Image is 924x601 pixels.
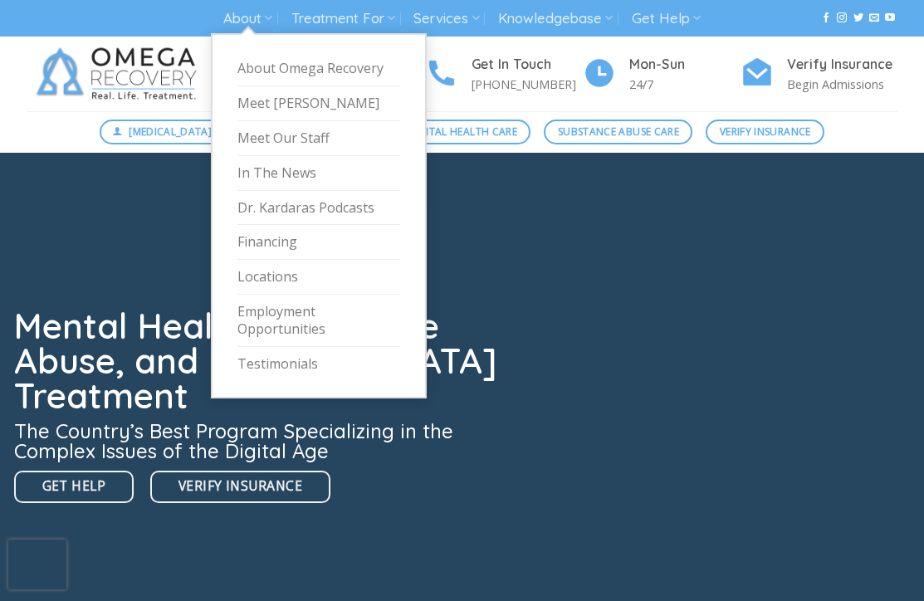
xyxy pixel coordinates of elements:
[787,75,898,94] p: Begin Admissions
[885,12,895,24] a: Follow on YouTube
[237,260,400,295] a: Locations
[237,225,400,260] a: Financing
[14,421,507,461] h3: The Country’s Best Program Specializing in the Complex Issues of the Digital Age
[498,3,613,34] a: Knowledgebase
[720,124,811,139] span: Verify Insurance
[821,12,831,24] a: Follow on Facebook
[27,37,213,111] img: Omega Recovery
[787,54,898,76] h4: Verify Insurance
[8,540,66,589] iframe: reCAPTCHA
[413,3,479,34] a: Services
[394,120,530,144] a: Mental Health Care
[558,124,679,139] span: Substance Abuse Care
[237,156,400,191] a: In The News
[14,309,507,413] h1: Mental Health, Substance Abuse, and [MEDICAL_DATA] Treatment
[237,295,400,347] a: Employment Opportunities
[408,124,517,139] span: Mental Health Care
[706,120,824,144] a: Verify Insurance
[237,121,400,156] a: Meet Our Staff
[129,124,212,139] span: [MEDICAL_DATA]
[837,12,847,24] a: Follow on Instagram
[472,75,583,94] p: [PHONE_NUMBER]
[237,51,400,86] a: About Omega Recovery
[632,3,701,34] a: Get Help
[629,54,741,76] h4: Mon-Sun
[223,3,272,34] a: About
[544,120,692,144] a: Substance Abuse Care
[237,191,400,226] a: Dr. Kardaras Podcasts
[853,12,863,24] a: Follow on Twitter
[291,3,395,34] a: Treatment For
[741,54,898,95] a: Verify Insurance Begin Admissions
[425,54,583,95] a: Get In Touch [PHONE_NUMBER]
[14,471,134,503] a: Get Help
[237,347,400,381] a: Testimonials
[629,75,741,94] p: 24/7
[178,476,302,496] span: Verify Insurance
[869,12,879,24] a: Send us an email
[42,476,106,496] span: Get Help
[100,120,226,144] a: [MEDICAL_DATA]
[150,471,330,503] a: Verify Insurance
[237,86,400,121] a: Meet [PERSON_NAME]
[472,54,583,76] h4: Get In Touch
